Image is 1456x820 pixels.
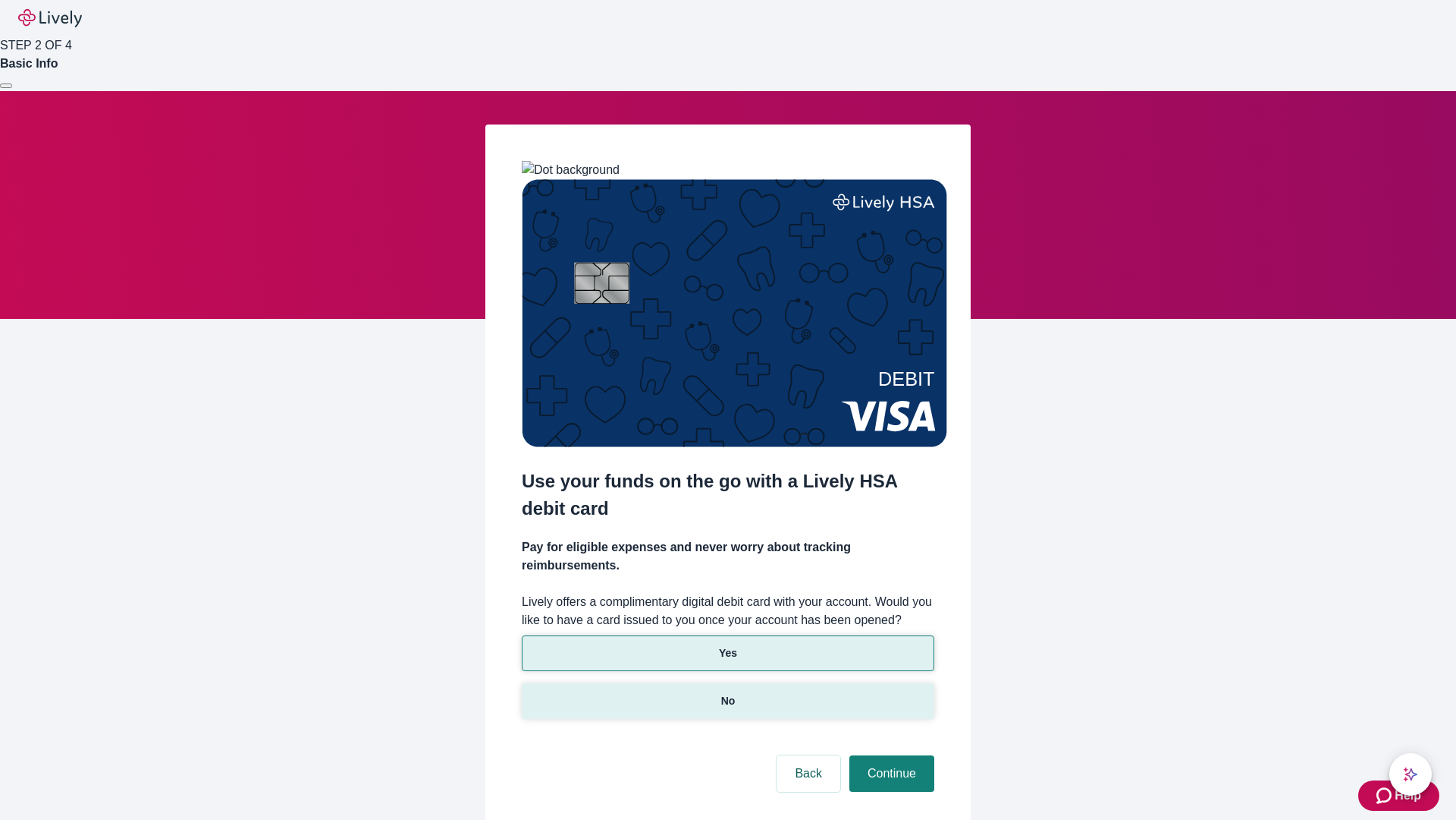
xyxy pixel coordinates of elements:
[522,161,620,179] img: Dot background
[1358,781,1439,811] button: Zendesk support iconHelp
[1403,767,1418,782] svg: Lively AI Assistant
[522,538,934,575] h4: Pay for eligible expenses and never worry about tracking reimbursements.
[522,593,934,629] label: Lively offers a complimentary digital debit card with your account. Would you like to have a card...
[1389,753,1432,796] button: chat
[1395,787,1421,805] span: Help
[849,755,934,792] button: Continue
[522,635,934,671] button: Yes
[18,9,82,27] img: Lively
[1376,787,1395,805] svg: Zendesk support icon
[522,468,934,522] h2: Use your funds on the go with a Lively HSA debit card
[719,645,737,661] p: Yes
[721,693,736,709] p: No
[522,683,934,719] button: No
[777,755,840,792] button: Back
[522,179,947,447] img: Debit card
